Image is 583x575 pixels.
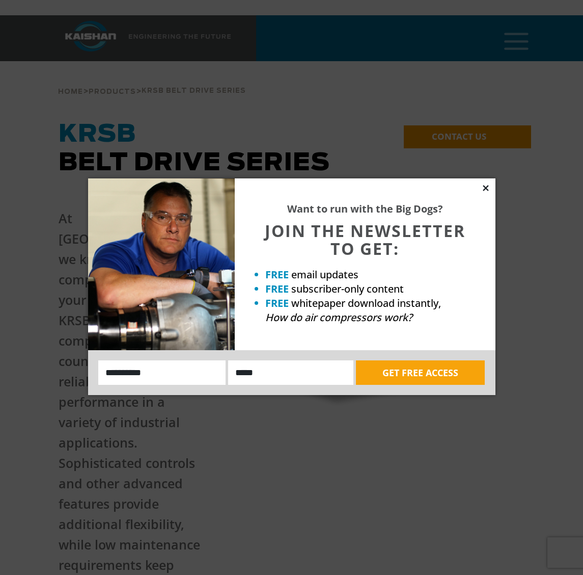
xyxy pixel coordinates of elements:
[265,268,289,281] strong: FREE
[287,202,443,216] strong: Want to run with the Big Dogs?
[481,184,490,193] button: Close
[265,282,289,296] strong: FREE
[265,220,465,259] span: JOIN THE NEWSLETTER TO GET:
[265,310,412,324] em: How do air compressors work?
[98,360,226,385] input: Name:
[265,296,289,310] strong: FREE
[356,360,485,385] button: GET FREE ACCESS
[291,268,358,281] span: email updates
[291,282,404,296] span: subscriber-only content
[291,296,441,310] span: whitepaper download instantly,
[228,360,353,385] input: Email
